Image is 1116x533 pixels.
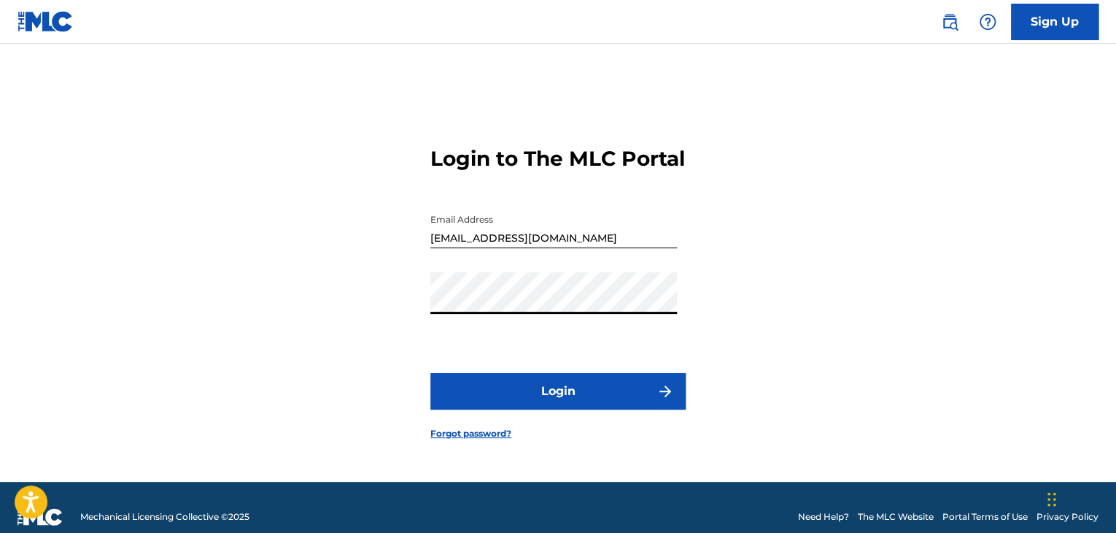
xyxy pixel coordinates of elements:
a: Portal Terms of Use [942,510,1028,524]
img: help [979,13,996,31]
a: Sign Up [1011,4,1098,40]
button: Login [430,373,686,410]
iframe: Chat Widget [1043,463,1116,533]
span: Mechanical Licensing Collective © 2025 [80,510,249,524]
img: search [941,13,958,31]
a: Need Help? [798,510,849,524]
a: Forgot password? [430,427,511,440]
a: Public Search [935,7,964,37]
div: Help [973,7,1002,37]
a: Privacy Policy [1036,510,1098,524]
img: logo [18,508,63,526]
img: MLC Logo [18,11,74,32]
div: Drag [1047,478,1056,521]
img: f7272a7cc735f4ea7f67.svg [656,383,674,400]
a: The MLC Website [858,510,934,524]
h3: Login to The MLC Portal [430,146,685,172]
